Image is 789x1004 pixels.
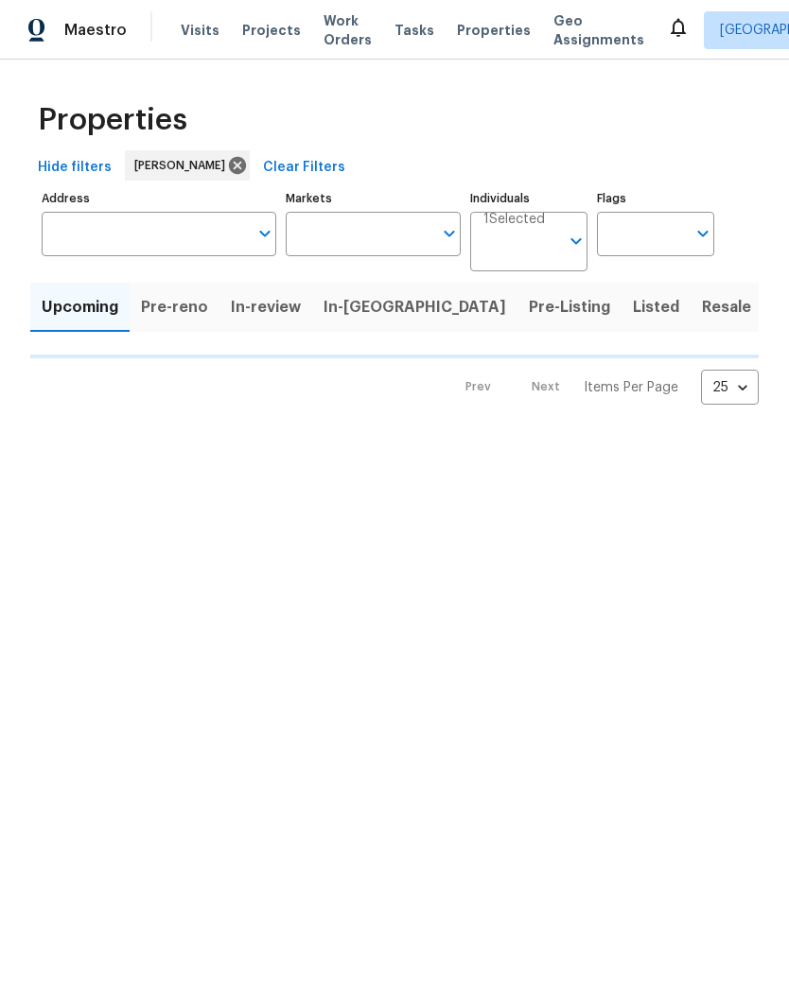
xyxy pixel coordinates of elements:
span: Resale [702,294,751,320]
label: Address [42,193,276,204]
span: Properties [457,21,531,40]
button: Clear Filters [255,150,353,185]
span: Geo Assignments [553,11,644,49]
button: Open [563,228,589,254]
button: Hide filters [30,150,119,185]
span: Listed [633,294,679,320]
span: Upcoming [42,294,118,320]
button: Open [252,220,278,247]
span: 1 Selected [483,212,545,228]
span: Maestro [64,21,127,40]
button: Open [690,220,716,247]
span: Tasks [394,24,434,37]
span: Work Orders [324,11,372,49]
div: 25 [701,363,759,412]
span: Visits [181,21,219,40]
label: Flags [597,193,714,204]
button: Open [436,220,463,247]
div: [PERSON_NAME] [125,150,250,181]
span: Projects [242,21,301,40]
p: Items Per Page [584,378,678,397]
span: Hide filters [38,156,112,180]
span: Pre-Listing [529,294,610,320]
span: Clear Filters [263,156,345,180]
span: Pre-reno [141,294,208,320]
span: In-[GEOGRAPHIC_DATA] [324,294,506,320]
span: [PERSON_NAME] [134,156,233,175]
span: Properties [38,111,187,130]
span: In-review [231,294,301,320]
label: Markets [286,193,462,204]
label: Individuals [470,193,587,204]
nav: Pagination Navigation [447,370,759,405]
